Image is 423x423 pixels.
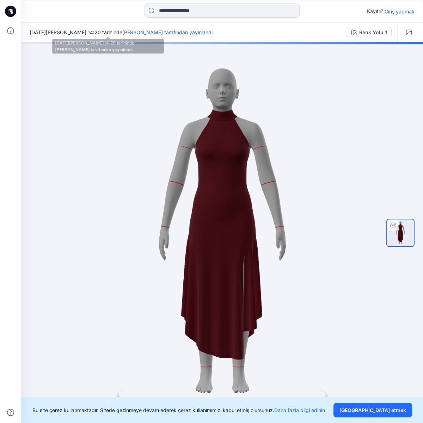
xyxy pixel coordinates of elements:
font: Renk Yolu 1 [359,29,387,35]
font: Giriş yapmak [385,8,415,14]
font: Bu site çerez kullanmaktadır. Sitede gezinmeye devam ederek çerez kullanımımızı kabul etmiş olurs... [32,407,274,413]
button: Renk Yolu 1 [347,27,392,38]
button: [GEOGRAPHIC_DATA] etmek [333,403,412,417]
font: [GEOGRAPHIC_DATA] etmek [339,407,406,413]
img: Arşiv [387,219,414,246]
font: Kayıtlı? [367,8,383,14]
font: [DATE][PERSON_NAME] 14:20 tarihinde [30,29,122,35]
a: Daha fazla bilgi edinin [274,407,325,413]
a: [PERSON_NAME] tarafından yayınlandı [122,29,213,35]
